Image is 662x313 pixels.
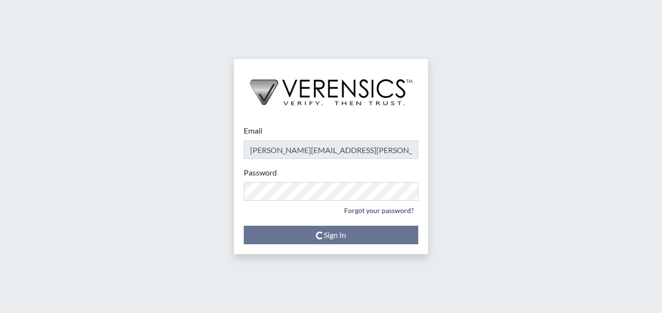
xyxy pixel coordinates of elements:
[244,140,418,159] input: Email
[340,203,418,218] a: Forgot your password?
[234,59,428,116] img: logo-wide-black.2aad4157.png
[244,125,262,137] label: Email
[244,167,277,178] label: Password
[244,226,418,244] button: Sign In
